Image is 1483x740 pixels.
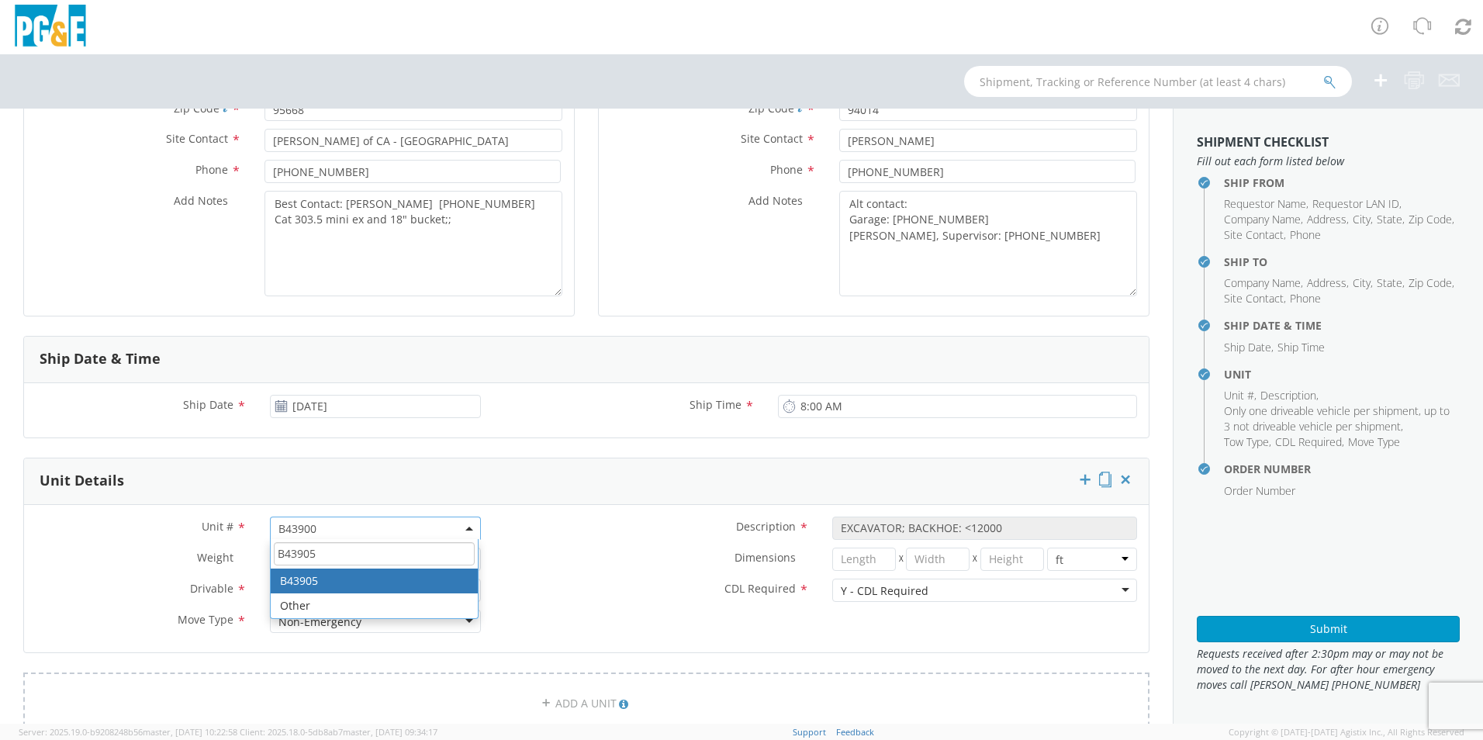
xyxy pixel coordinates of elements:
[40,351,161,367] h3: Ship Date & Time
[736,519,796,534] span: Description
[190,581,233,596] span: Drivable
[836,726,874,738] a: Feedback
[1409,212,1454,227] li: ,
[1224,177,1460,188] h4: Ship From
[1224,403,1456,434] li: ,
[1260,388,1319,403] li: ,
[1353,212,1373,227] li: ,
[240,726,437,738] span: Client: 2025.18.0-5db8ab7
[202,519,233,534] span: Unit #
[278,521,472,536] span: B43900
[1290,291,1321,306] span: Phone
[1277,340,1325,354] span: Ship Time
[1353,275,1371,290] span: City
[1224,340,1271,354] span: Ship Date
[1224,434,1269,449] span: Tow Type
[1307,212,1349,227] li: ,
[23,673,1149,735] a: ADD A UNIT
[770,162,803,177] span: Phone
[690,397,741,412] span: Ship Time
[197,550,233,565] span: Weight
[1377,275,1405,291] li: ,
[1307,275,1349,291] li: ,
[166,131,228,146] span: Site Contact
[1307,275,1346,290] span: Address
[1224,275,1301,290] span: Company Name
[1224,212,1303,227] li: ,
[1224,212,1301,226] span: Company Name
[741,131,803,146] span: Site Contact
[896,548,907,571] span: X
[1197,154,1460,169] span: Fill out each form listed below
[271,593,478,618] li: Other
[1224,227,1286,243] li: ,
[1224,196,1308,212] li: ,
[12,5,89,50] img: pge-logo-06675f144f4cfa6a6814.png
[735,550,796,565] span: Dimensions
[980,548,1044,571] input: Height
[1224,340,1274,355] li: ,
[1224,368,1460,380] h4: Unit
[724,581,796,596] span: CDL Required
[1353,212,1371,226] span: City
[1197,646,1460,693] span: Requests received after 2:30pm may or may not be moved to the next day. For after hour emergency ...
[1312,196,1402,212] li: ,
[143,726,237,738] span: master, [DATE] 10:22:58
[1377,275,1402,290] span: State
[1260,388,1316,403] span: Description
[270,517,481,540] span: B43900
[1224,403,1450,434] span: Only one driveable vehicle per shipment, up to 3 not driveable vehicle per shipment
[1275,434,1344,450] li: ,
[1377,212,1402,226] span: State
[40,473,124,489] h3: Unit Details
[841,583,928,599] div: Y - CDL Required
[1224,463,1460,475] h4: Order Number
[1275,434,1342,449] span: CDL Required
[1224,196,1306,211] span: Requestor Name
[1409,212,1452,226] span: Zip Code
[1197,133,1329,150] strong: Shipment Checklist
[1224,227,1284,242] span: Site Contact
[1224,434,1271,450] li: ,
[1224,256,1460,268] h4: Ship To
[1224,388,1254,403] span: Unit #
[964,66,1352,97] input: Shipment, Tracking or Reference Number (at least 4 chars)
[832,548,896,571] input: Length
[1409,275,1452,290] span: Zip Code
[1224,483,1295,498] span: Order Number
[195,162,228,177] span: Phone
[1224,275,1303,291] li: ,
[174,193,228,208] span: Add Notes
[1353,275,1373,291] li: ,
[278,614,361,630] div: Non-Emergency
[1377,212,1405,227] li: ,
[1224,291,1286,306] li: ,
[1229,726,1464,738] span: Copyright © [DATE]-[DATE] Agistix Inc., All Rights Reserved
[343,726,437,738] span: master, [DATE] 09:34:17
[1224,291,1284,306] span: Site Contact
[906,548,970,571] input: Width
[1409,275,1454,291] li: ,
[1307,212,1346,226] span: Address
[970,548,980,571] span: X
[748,193,803,208] span: Add Notes
[183,397,233,412] span: Ship Date
[1348,434,1400,449] span: Move Type
[1290,227,1321,242] span: Phone
[1224,320,1460,331] h4: Ship Date & Time
[1224,388,1257,403] li: ,
[178,612,233,627] span: Move Type
[271,569,478,593] li: B43905
[793,726,826,738] a: Support
[1197,616,1460,642] button: Submit
[1312,196,1399,211] span: Requestor LAN ID
[19,726,237,738] span: Server: 2025.19.0-b9208248b56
